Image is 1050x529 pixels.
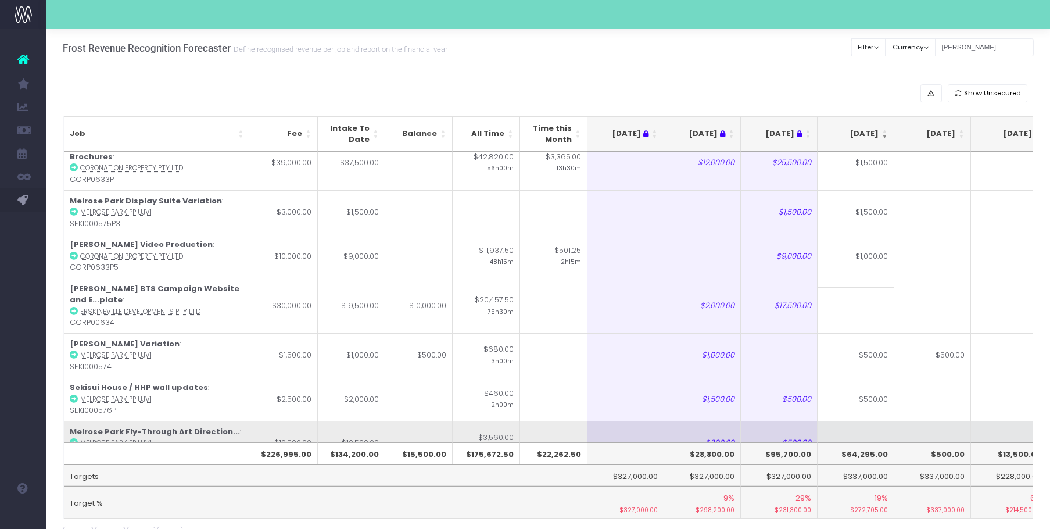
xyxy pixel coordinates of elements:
[818,333,894,377] td: $500.00
[64,486,587,519] td: Target %
[318,190,385,234] td: $1,500.00
[318,134,385,190] td: $37,500.00
[491,399,514,409] small: 2h00m
[485,162,514,173] small: 156h00m
[80,163,183,173] abbr: Coronation Property Pty Ltd
[964,88,1021,98] span: Show Unsecured
[818,116,894,152] th: Oct 25: activate to sort column ascending
[250,234,318,278] td: $10,000.00
[231,42,447,54] small: Define recognised revenue per job and report on the financial year
[818,278,894,333] td: $500.00
[385,278,453,333] td: $10,000.00
[453,278,520,333] td: $20,457.50
[250,333,318,377] td: $1,500.00
[977,504,1041,515] small: -$214,500.00
[894,464,971,487] td: $337,000.00
[664,464,741,487] td: $327,000.00
[741,134,818,190] td: $25,500.00
[70,239,213,250] strong: [PERSON_NAME] Video Production
[818,190,894,234] td: $1,500.00
[587,116,664,152] th: Jul 25 : activate to sort column ascending
[488,306,514,316] small: 75h30m
[453,134,520,190] td: $42,820.00
[818,442,894,464] th: $64,295.00
[250,442,318,464] th: $226,995.00
[900,504,965,515] small: -$337,000.00
[80,307,200,316] abbr: Erskineville Developments Pty Ltd
[971,442,1048,464] th: $13,500.00
[948,84,1028,102] button: Show Unsecured
[818,377,894,421] td: $500.00
[250,116,318,152] th: Fee: activate to sort column ascending
[385,116,453,152] th: Balance: activate to sort column ascending
[664,421,741,465] td: $300.00
[971,116,1048,152] th: Dec 25: activate to sort column ascending
[64,464,587,487] td: Targets
[664,116,741,152] th: Aug 25 : activate to sort column ascending
[453,442,520,464] th: $175,672.50
[250,421,318,465] td: $10,500.00
[64,377,250,421] td: : SEKI000576P
[318,377,385,421] td: $2,000.00
[64,134,250,190] td: : CORP0633P
[886,38,936,56] button: Currency
[741,116,818,152] th: Sep 25 : activate to sort column ascending
[490,256,514,266] small: 48h15m
[741,234,818,278] td: $9,000.00
[318,442,385,464] th: $134,200.00
[80,438,152,448] abbr: Melrose Park PP UJV1
[664,377,741,421] td: $1,500.00
[318,278,385,333] td: $19,500.00
[318,333,385,377] td: $1,000.00
[64,278,250,333] td: : CORP00634
[818,464,894,487] td: $337,000.00
[520,134,587,190] td: $3,365.00
[80,395,152,404] abbr: Melrose Park PP UJV1
[520,234,587,278] td: $501.25
[70,195,222,206] strong: Melrose Park Display Suite Variation
[961,492,965,504] span: -
[894,333,971,377] td: $500.00
[894,442,971,464] th: $500.00
[971,464,1048,487] td: $228,000.00
[875,492,888,504] span: 19%
[63,42,447,54] h3: Frost Revenue Recognition Forecaster
[520,116,587,152] th: Time this Month: activate to sort column ascending
[664,333,741,377] td: $1,000.00
[664,442,741,464] th: $28,800.00
[250,134,318,190] td: $39,000.00
[15,506,32,523] img: images/default_profile_image.png
[318,234,385,278] td: $9,000.00
[250,377,318,421] td: $2,500.00
[250,190,318,234] td: $3,000.00
[80,351,152,360] abbr: Melrose Park PP UJV1
[823,504,888,515] small: -$272,705.00
[453,234,520,278] td: $11,937.50
[520,442,587,464] th: $22,262.50
[818,134,894,190] td: $1,500.00
[491,355,514,366] small: 3h00m
[64,190,250,234] td: : SEKI000575P3
[70,426,240,437] strong: Melrose Park Fly-Through Art Direction...
[64,421,250,465] td: : SEKI000P10
[453,333,520,377] td: $680.00
[80,208,152,217] abbr: Melrose Park PP UJV1
[64,234,250,278] td: : CORP0633P5
[70,283,239,306] strong: [PERSON_NAME] BTS Campaign Website and E...plate
[385,333,453,377] td: -$500.00
[70,382,208,393] strong: Sekisui House / HHP wall updates
[741,377,818,421] td: $500.00
[453,377,520,421] td: $460.00
[741,190,818,234] td: $1,500.00
[664,134,741,190] td: $12,000.00
[587,464,664,487] td: $327,000.00
[747,504,811,515] small: -$231,300.00
[64,116,250,152] th: Job: activate to sort column ascending
[80,252,183,261] abbr: Coronation Property Pty Ltd
[453,116,520,152] th: All Time: activate to sort column ascending
[851,38,886,56] button: Filter
[741,278,818,333] td: $17,500.00
[64,333,250,377] td: : SEKI000574
[741,442,818,464] th: $95,700.00
[318,421,385,465] td: $10,500.00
